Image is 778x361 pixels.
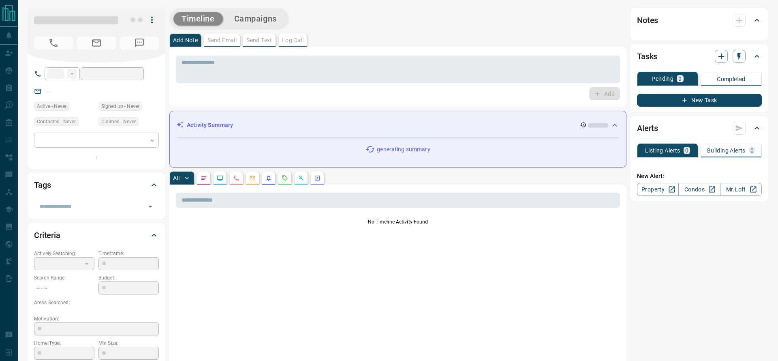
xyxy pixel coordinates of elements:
[101,118,136,126] span: Claimed - Never
[34,37,73,49] span: No Number
[34,178,51,191] h2: Tags
[101,102,139,110] span: Signed up - Never
[265,175,272,181] svg: Listing Alerts
[637,183,679,196] a: Property
[77,37,116,49] span: No Email
[173,12,223,26] button: Timeline
[176,118,620,133] div: Activity Summary
[233,175,239,181] svg: Calls
[685,148,688,153] p: 0
[34,250,94,257] p: Actively Searching:
[750,148,754,153] p: 0
[187,121,233,129] p: Activity Summary
[173,175,180,181] p: All
[720,183,762,196] a: Mr.Loft
[98,274,159,281] p: Budget:
[47,88,50,94] a: --
[298,175,304,181] svg: Opportunities
[652,76,673,82] p: Pending
[226,12,285,26] button: Campaigns
[637,94,762,107] button: New Task
[637,14,658,27] h2: Notes
[637,47,762,66] div: Tasks
[37,118,76,126] span: Contacted - Never
[314,175,321,181] svg: Agent Actions
[717,76,746,82] p: Completed
[98,340,159,347] p: Min Size:
[34,281,94,295] p: -- - --
[34,299,159,306] p: Areas Searched:
[249,175,256,181] svg: Emails
[34,175,159,195] div: Tags
[707,148,746,153] p: Building Alerts
[34,315,159,322] p: Motivation:
[145,201,156,212] button: Open
[645,148,680,153] p: Listing Alerts
[637,11,762,30] div: Notes
[37,102,66,110] span: Active - Never
[34,229,60,242] h2: Criteria
[637,172,762,180] p: New Alert:
[637,122,658,135] h2: Alerts
[176,218,620,226] p: No Timeline Activity Found
[98,250,159,257] p: Timeframe:
[217,175,223,181] svg: Lead Browsing Activity
[282,175,288,181] svg: Requests
[678,76,682,82] p: 0
[34,274,94,281] p: Search Range:
[377,145,430,154] p: generating summary
[637,118,762,138] div: Alerts
[637,50,657,63] h2: Tasks
[34,226,159,245] div: Criteria
[173,37,198,43] p: Add Note
[201,175,207,181] svg: Notes
[34,340,94,347] p: Home Type:
[678,183,720,196] a: Condos
[120,37,159,49] span: No Number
